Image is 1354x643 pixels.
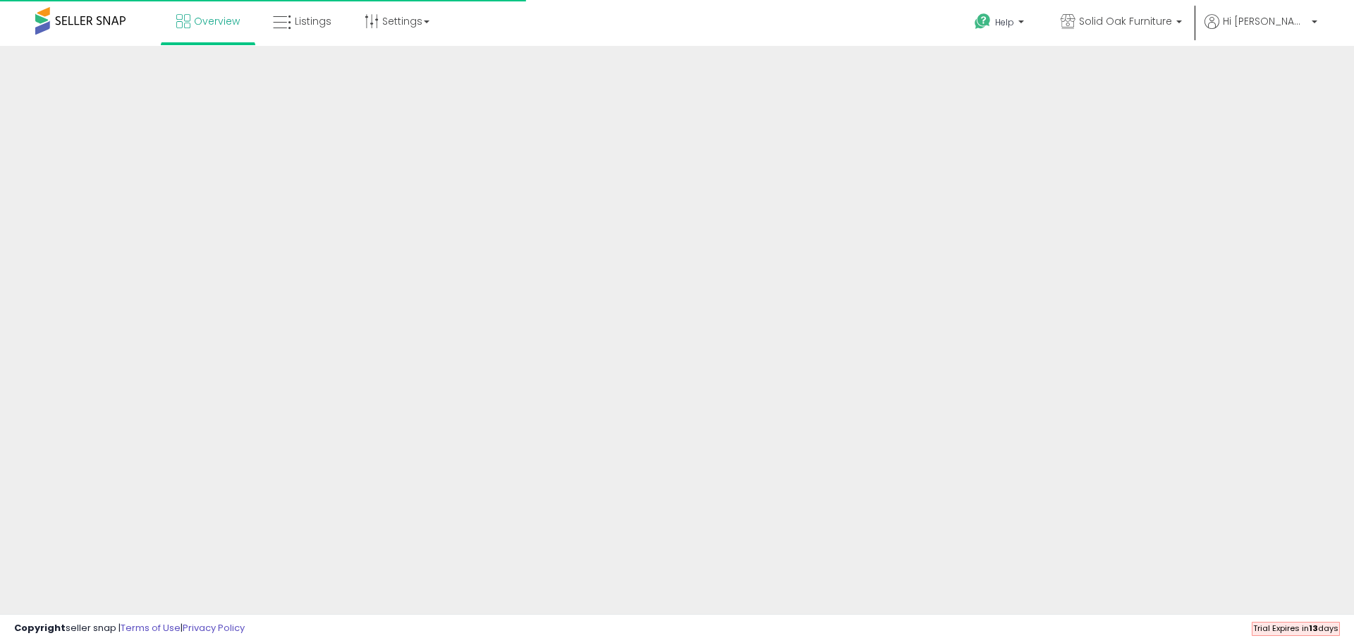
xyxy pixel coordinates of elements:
[1079,14,1172,28] span: Solid Oak Furniture
[183,621,245,635] a: Privacy Policy
[14,622,245,635] div: seller snap | |
[1309,623,1318,634] b: 13
[1204,14,1317,46] a: Hi [PERSON_NAME]
[974,13,992,30] i: Get Help
[995,16,1014,28] span: Help
[121,621,181,635] a: Terms of Use
[1253,623,1338,634] span: Trial Expires in days
[194,14,240,28] span: Overview
[14,621,66,635] strong: Copyright
[295,14,331,28] span: Listings
[963,2,1038,46] a: Help
[1223,14,1307,28] span: Hi [PERSON_NAME]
